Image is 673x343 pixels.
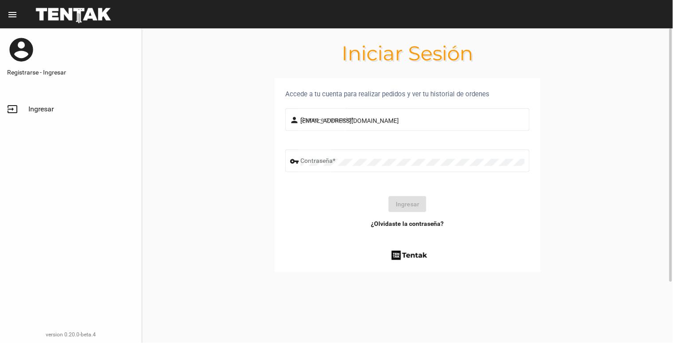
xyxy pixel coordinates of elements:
[389,196,426,212] button: Ingresar
[28,105,54,114] span: Ingresar
[7,68,134,77] a: Registrarse - Ingresar
[142,46,673,60] h1: Iniciar Sesión
[7,104,18,114] mat-icon: input
[285,89,530,99] div: Accede a tu cuenta para realizar pedidos y ver tu historial de ordenes
[290,115,301,126] mat-icon: person
[7,35,35,64] mat-icon: account_circle
[290,156,301,167] mat-icon: vpn_key
[7,330,134,339] div: version 0.20.0-beta.4
[390,249,429,261] img: tentak-firm.png
[371,219,444,228] a: ¿Olvidaste la contraseña?
[7,9,18,20] mat-icon: menu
